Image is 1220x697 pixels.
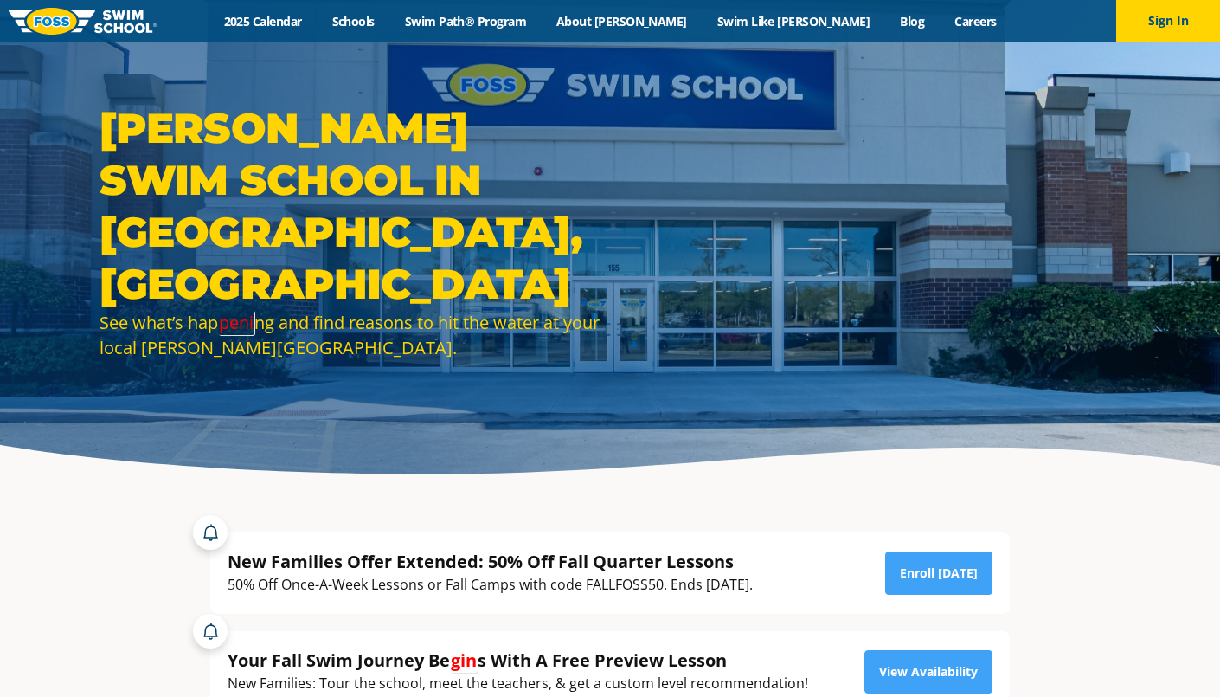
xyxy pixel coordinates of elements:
div: 50% Off Once-A-Week Lessons or Fall Camps with code FALLFOSS50. Ends [DATE]. [228,573,753,597]
a: Enroll [DATE] [885,552,992,595]
div: See what’s hap ng and find reasons to hit the water at your local [PERSON_NAME][GEOGRAPHIC_DATA]. [100,310,601,360]
div: New Families Offer Extended: 50% Off Fall Quarter Lessons [228,550,753,573]
em: peni [218,310,254,335]
em: gin [450,648,478,673]
a: 2025 Calendar [209,13,317,29]
a: Schools [317,13,389,29]
a: Swim Like [PERSON_NAME] [702,13,885,29]
h1: [PERSON_NAME] Swim School in [GEOGRAPHIC_DATA], [GEOGRAPHIC_DATA] [100,102,601,310]
div: Your Fall Swim Journey Be s With A Free Preview Lesson [228,649,808,672]
a: View Availability [864,650,992,694]
a: Swim Path® Program [389,13,541,29]
div: New Families: Tour the school, meet the teachers, & get a custom level recommendation! [228,672,808,695]
a: About [PERSON_NAME] [542,13,703,29]
a: Blog [885,13,940,29]
img: FOSS Swim School Logo [9,8,157,35]
a: Careers [940,13,1011,29]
